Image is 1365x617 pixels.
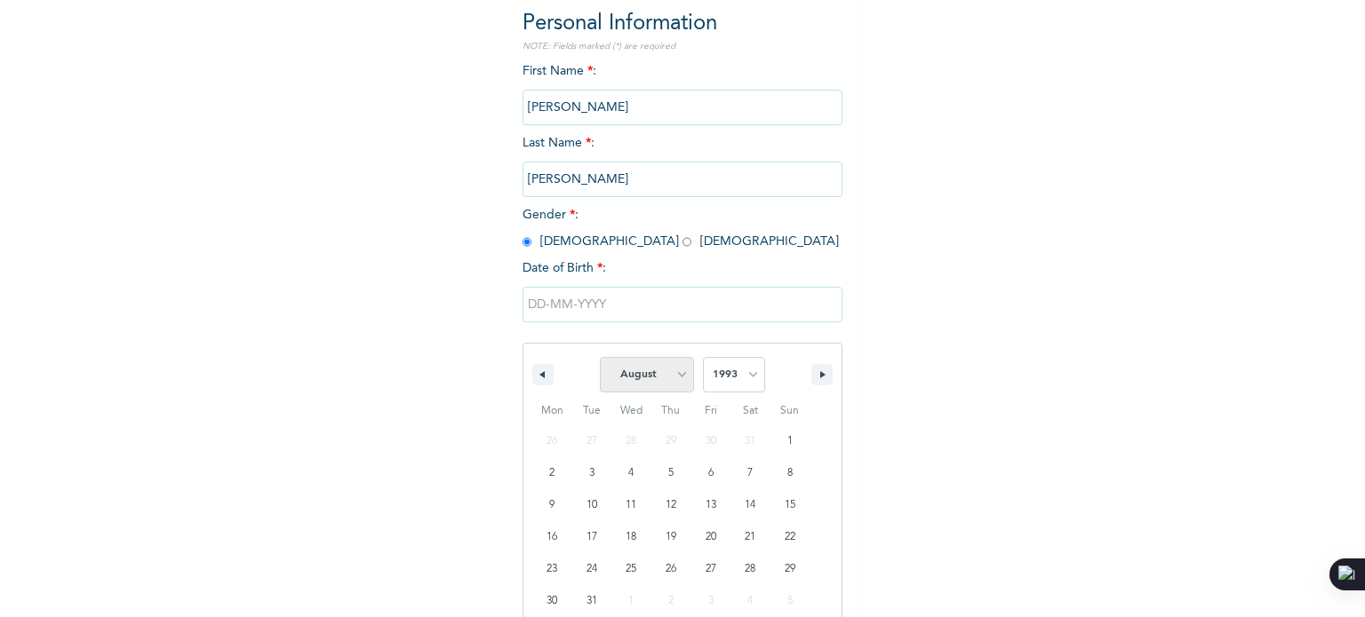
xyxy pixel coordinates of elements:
[785,489,795,521] span: 15
[745,521,755,553] span: 21
[626,521,636,553] span: 18
[666,521,676,553] span: 19
[770,397,810,425] span: Sun
[708,457,714,489] span: 6
[730,553,770,585] button: 28
[532,457,572,489] button: 2
[745,553,755,585] span: 28
[587,553,597,585] span: 24
[730,457,770,489] button: 7
[547,553,557,585] span: 23
[572,585,612,617] button: 31
[770,457,810,489] button: 8
[690,397,730,425] span: Fri
[572,489,612,521] button: 10
[572,553,612,585] button: 24
[770,521,810,553] button: 22
[666,553,676,585] span: 26
[587,489,597,521] span: 10
[523,65,842,114] span: First Name :
[589,457,595,489] span: 3
[690,489,730,521] button: 13
[626,489,636,521] span: 11
[785,553,795,585] span: 29
[611,553,651,585] button: 25
[547,585,557,617] span: 30
[706,521,716,553] span: 20
[785,521,795,553] span: 22
[532,397,572,425] span: Mon
[651,457,691,489] button: 5
[532,585,572,617] button: 30
[532,553,572,585] button: 23
[747,457,753,489] span: 7
[668,457,674,489] span: 5
[651,521,691,553] button: 19
[611,489,651,521] button: 11
[532,489,572,521] button: 9
[770,489,810,521] button: 15
[532,521,572,553] button: 16
[523,90,842,125] input: Enter your first name
[611,457,651,489] button: 4
[523,162,842,197] input: Enter your last name
[690,553,730,585] button: 27
[523,287,842,322] input: DD-MM-YYYY
[523,137,842,186] span: Last Name :
[523,209,839,248] span: Gender : [DEMOGRAPHIC_DATA] [DEMOGRAPHIC_DATA]
[523,40,842,53] p: NOTE: Fields marked (*) are required
[706,553,716,585] span: 27
[547,521,557,553] span: 16
[770,553,810,585] button: 29
[572,397,612,425] span: Tue
[523,8,842,40] h2: Personal Information
[587,521,597,553] span: 17
[690,521,730,553] button: 20
[549,457,555,489] span: 2
[770,425,810,457] button: 1
[651,553,691,585] button: 26
[730,397,770,425] span: Sat
[706,489,716,521] span: 13
[666,489,676,521] span: 12
[549,489,555,521] span: 9
[730,521,770,553] button: 21
[587,585,597,617] span: 31
[628,457,634,489] span: 4
[651,397,691,425] span: Thu
[626,553,636,585] span: 25
[572,457,612,489] button: 3
[651,489,691,521] button: 12
[787,425,793,457] span: 1
[572,521,612,553] button: 17
[690,457,730,489] button: 6
[787,457,793,489] span: 8
[523,259,606,278] span: Date of Birth :
[611,521,651,553] button: 18
[730,489,770,521] button: 14
[611,397,651,425] span: Wed
[745,489,755,521] span: 14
